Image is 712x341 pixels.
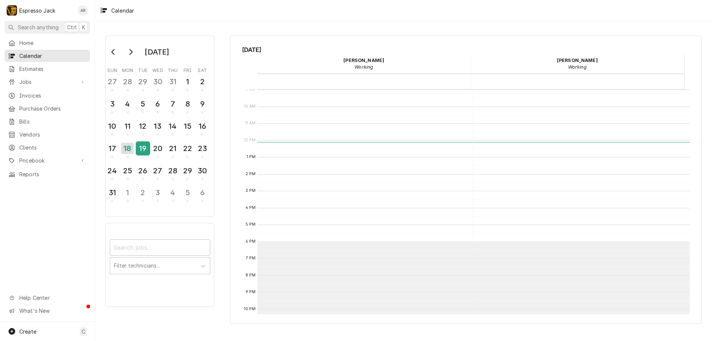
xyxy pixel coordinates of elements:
a: Reports [4,168,90,180]
a: Clients [4,141,90,154]
div: E [7,5,17,16]
div: 30 [197,165,208,176]
div: 9 [197,98,208,109]
div: 11 [122,121,133,132]
div: 5 [137,98,149,109]
div: 18 [121,143,134,154]
span: Vendors [19,131,86,138]
div: 21 [167,143,178,154]
span: 8 PM [244,272,258,278]
span: Home [19,39,86,47]
div: 26 [137,165,149,176]
em: Working [568,64,587,70]
span: 10 AM [242,104,258,109]
span: 2 PM [244,171,258,177]
span: 7 PM [244,255,258,261]
div: 1 [122,187,133,198]
th: Monday [120,65,135,74]
span: 1 PM [245,154,258,160]
button: Search anythingCtrlK [4,21,90,34]
div: Calendar Calendar [230,36,702,324]
span: 11 AM [243,120,258,126]
div: Calendar Filters [110,233,210,282]
div: Jack Kehoe - Working [257,55,471,73]
div: 2 [137,187,149,198]
span: 9 PM [244,289,258,295]
span: 6 PM [244,239,258,245]
div: 17 [106,143,118,154]
div: 8 [182,98,193,109]
span: 10 PM [242,306,258,312]
div: 30 [152,76,164,87]
span: K [82,23,85,31]
div: 22 [182,143,193,154]
div: Calendar Filters [105,223,214,307]
span: 12 PM [242,137,258,143]
input: Search jobs... [110,239,210,256]
a: Go to Jobs [4,76,90,88]
a: Go to What's New [4,305,90,317]
div: 1 [182,76,193,87]
span: 4 PM [244,205,258,211]
div: 15 [182,121,193,132]
span: Reports [19,170,86,178]
div: Samantha Janssen - Working [471,55,684,73]
span: 5 PM [244,222,258,227]
div: 12 [137,121,149,132]
div: Espresso Jack's Avatar [7,5,17,16]
div: 10 [106,121,118,132]
div: 3 [106,98,118,109]
a: Go to Help Center [4,292,90,304]
div: 27 [152,165,164,176]
span: Calendar [19,52,86,60]
div: 31 [106,187,118,198]
span: C [82,328,85,335]
div: 16 [197,121,208,132]
div: 3 [152,187,164,198]
a: Estimates [4,63,90,75]
span: Jobs [19,78,75,86]
a: Invoices [4,89,90,102]
th: Saturday [195,65,210,74]
div: 25 [122,165,133,176]
em: Working [355,64,373,70]
div: 5 [182,187,193,198]
span: Purchase Orders [19,105,86,112]
th: Sunday [105,65,120,74]
span: Estimates [19,65,86,73]
th: Thursday [165,65,180,74]
div: 29 [182,165,193,176]
div: 20 [152,143,164,154]
span: Help Center [19,294,86,302]
div: 2 [197,76,208,87]
div: 28 [167,165,178,176]
strong: [PERSON_NAME] [557,58,598,63]
span: Search anything [18,23,59,31]
button: Go to next month [123,46,138,58]
div: 13 [152,121,164,132]
th: Wednesday [150,65,165,74]
span: 3 PM [244,188,258,194]
span: What's New [19,307,86,315]
div: 14 [167,121,178,132]
a: Purchase Orders [4,102,90,115]
div: Allan Ross's Avatar [78,5,88,16]
div: 7 [167,98,178,109]
div: Espresso Jack [19,7,55,14]
div: AR [78,5,88,16]
div: 24 [106,165,118,176]
span: Clients [19,144,86,151]
div: 4 [167,187,178,198]
div: 28 [122,76,133,87]
div: 19 [136,142,149,155]
a: Calendar [4,50,90,62]
a: Home [4,37,90,49]
span: 9 AM [244,86,258,92]
a: Vendors [4,128,90,141]
th: Tuesday [135,65,150,74]
div: 29 [137,76,149,87]
div: Calendar Day Picker [105,36,214,217]
div: 4 [122,98,133,109]
th: Friday [180,65,195,74]
span: Ctrl [67,23,77,31]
